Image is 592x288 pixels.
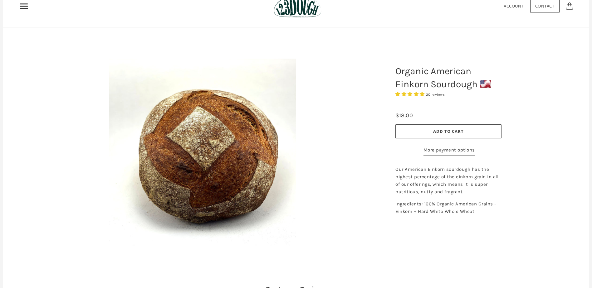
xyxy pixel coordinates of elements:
img: Organic American Einkorn Sourdough 🇺🇸 [109,59,296,246]
button: Add to Cart [395,124,501,138]
h1: Organic American Einkorn Sourdough 🇺🇸 [391,61,506,94]
a: Account [504,3,524,9]
span: 4.95 stars [395,91,426,97]
nav: Primary [19,1,29,11]
span: 20 reviews [426,93,445,97]
div: $18.00 [395,111,413,120]
a: Organic American Einkorn Sourdough 🇺🇸 [34,59,370,246]
span: Our American Einkorn sourdough has the highest percentage of the einkorn grain in all of our offe... [395,166,498,194]
span: Add to Cart [433,128,464,134]
a: More payment options [423,146,475,156]
span: Ingredients: 100% Organic American Grains - Einkorn + Hard White Whole Wheat [395,201,496,214]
